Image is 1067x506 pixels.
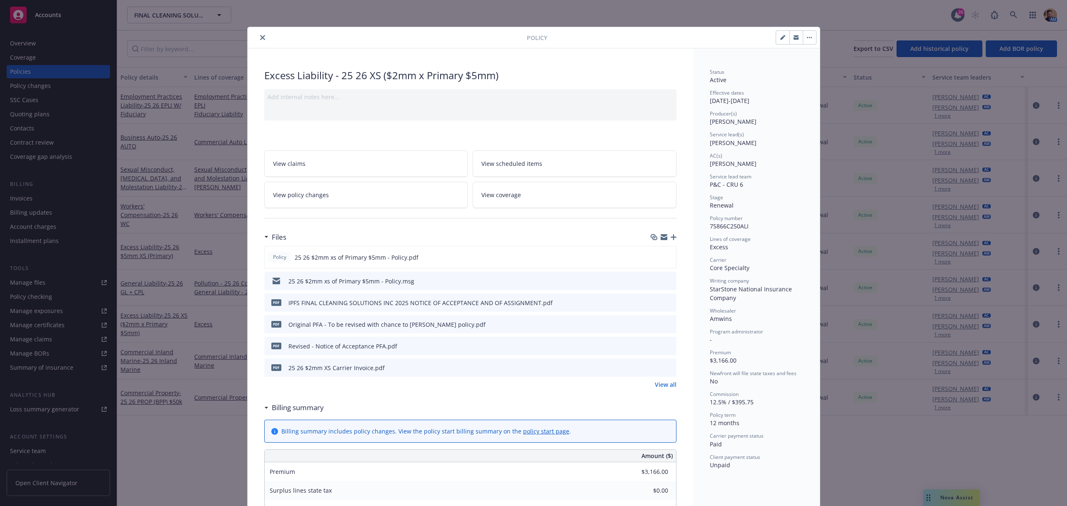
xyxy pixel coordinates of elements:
[281,427,571,436] div: Billing summary includes policy changes. View the policy start billing summary on the .
[710,315,732,323] span: Amwins
[710,356,736,364] span: $3,166.00
[710,419,739,427] span: 12 months
[710,264,749,272] span: Core Specialty
[710,370,796,377] span: Newfront will file state taxes and fees
[288,363,385,372] div: 25 26 $2mm XS Carrier Invoice.pdf
[710,173,751,180] span: Service lead team
[273,159,306,168] span: View claims
[270,486,332,494] span: Surplus lines state tax
[264,150,468,177] a: View claims
[710,110,737,117] span: Producer(s)
[710,328,763,335] span: Program administrator
[270,468,295,476] span: Premium
[271,253,288,261] span: Policy
[710,285,794,302] span: StarStone National Insurance Company
[710,391,739,398] span: Commission
[710,453,760,461] span: Client payment status
[481,190,521,199] span: View coverage
[473,182,676,208] a: View coverage
[273,190,329,199] span: View policy changes
[652,253,659,262] button: download file
[652,363,659,372] button: download file
[271,299,281,306] span: pdf
[710,89,744,96] span: Effective dates
[710,235,751,243] span: Lines of coverage
[710,89,803,105] div: [DATE] - [DATE]
[641,451,673,460] span: Amount ($)
[710,160,756,168] span: [PERSON_NAME]
[710,377,718,385] span: No
[710,152,722,159] span: AC(s)
[652,298,659,307] button: download file
[666,363,673,372] button: preview file
[666,320,673,329] button: preview file
[258,33,268,43] button: close
[665,253,673,262] button: preview file
[710,307,736,314] span: Wholesaler
[710,411,736,418] span: Policy term
[264,232,286,243] div: Files
[295,253,418,262] span: 25 26 $2mm xs of Primary $5mm - Policy.pdf
[710,243,803,251] div: Excess
[264,402,324,413] div: Billing summary
[710,194,723,201] span: Stage
[710,139,756,147] span: [PERSON_NAME]
[272,232,286,243] h3: Files
[710,336,712,343] span: -
[473,150,676,177] a: View scheduled items
[710,215,743,222] span: Policy number
[710,440,722,448] span: Paid
[523,427,569,435] a: policy start page
[710,256,726,263] span: Carrier
[710,76,726,84] span: Active
[288,320,486,329] div: Original PFA - To be revised with chance to [PERSON_NAME] policy.pdf
[481,159,542,168] span: View scheduled items
[710,461,730,469] span: Unpaid
[710,277,749,284] span: Writing company
[710,131,744,138] span: Service lead(s)
[666,277,673,286] button: preview file
[710,432,764,439] span: Carrier payment status
[619,466,673,478] input: 0.00
[272,402,324,413] h3: Billing summary
[666,342,673,351] button: preview file
[288,277,414,286] div: 25 26 $2mm xs of Primary $5mm - Policy.msg
[271,364,281,371] span: pdf
[288,298,553,307] div: IPFS FINAL CLEANING SOLUTIONS INC 2025 NOTICE OF ACCEPTANCE AND OF ASSIGNMENT.pdf
[666,298,673,307] button: preview file
[655,380,676,389] a: View all
[710,180,743,188] span: P&C - CRU 6
[710,118,756,125] span: [PERSON_NAME]
[710,68,724,75] span: Status
[652,342,659,351] button: download file
[710,222,749,230] span: 75866C250ALI
[652,277,659,286] button: download file
[288,342,397,351] div: Revised - Notice of Acceptance PFA.pdf
[271,321,281,327] span: pdf
[619,484,673,497] input: 0.00
[268,93,673,101] div: Add internal notes here...
[264,68,676,83] div: Excess Liability - 25 26 XS ($2mm x Primary $5mm)
[710,349,731,356] span: Premium
[710,398,754,406] span: 12.5% / $395.75
[271,343,281,349] span: pdf
[710,201,734,209] span: Renewal
[264,182,468,208] a: View policy changes
[652,320,659,329] button: download file
[527,33,547,42] span: Policy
